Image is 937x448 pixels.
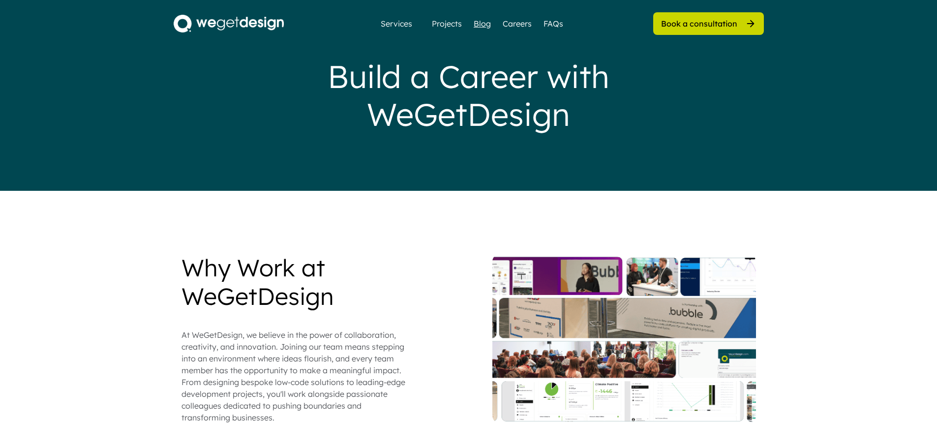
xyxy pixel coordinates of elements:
[174,15,284,32] img: 4b569577-11d7-4442-95fc-ebbb524e5eb8.png
[377,20,416,28] div: Services
[181,329,408,423] div: At WeGetDesign, we believe in the power of collaboration, creativity, and innovation. Joining our...
[181,254,408,310] div: Why Work at WeGetDesign
[661,18,737,29] div: Book a consultation
[474,18,491,30] a: Blog
[272,58,665,133] div: Build a Career with WeGetDesign
[432,18,462,30] a: Projects
[503,18,532,30] a: Careers
[544,18,563,30] a: FAQs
